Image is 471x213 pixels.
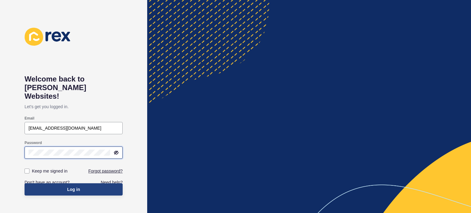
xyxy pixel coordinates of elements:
[25,75,123,101] h1: Welcome back to [PERSON_NAME] Websites!
[25,183,123,196] button: Log in
[25,101,123,113] p: Let's get you logged in.
[25,140,42,145] label: Password
[29,125,119,131] input: e.g. name@company.com
[25,116,34,121] label: Email
[101,179,123,185] a: Need help?
[88,168,123,174] a: Forgot password?
[67,186,80,192] span: Log in
[25,179,70,185] a: Don't have an account?
[32,168,67,174] label: Keep me signed in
